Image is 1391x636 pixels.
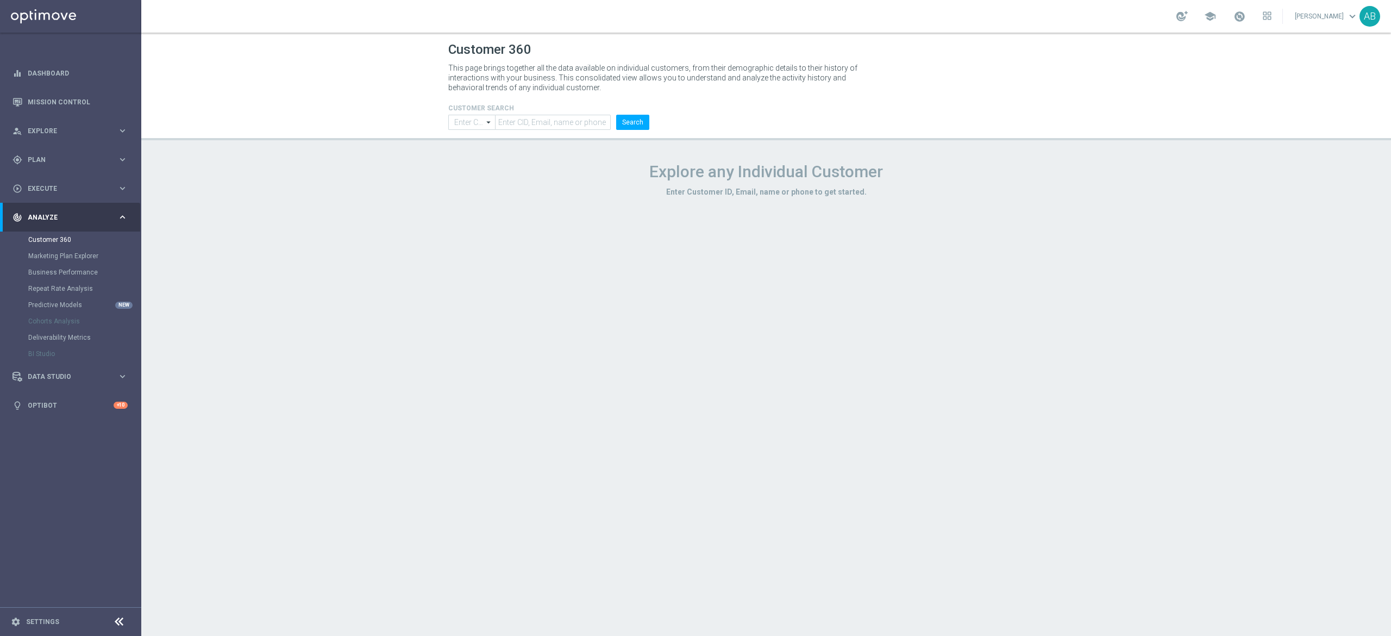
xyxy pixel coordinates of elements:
i: arrow_drop_down [484,115,494,129]
span: Plan [28,157,117,163]
div: +10 [114,402,128,409]
button: Mission Control [12,98,128,107]
div: AB [1359,6,1380,27]
div: Plan [12,155,117,165]
div: Analyze [12,213,117,222]
a: Marketing Plan Explorer [28,252,113,260]
input: Enter CID, Email, name or phone [448,115,495,130]
span: Execute [28,185,117,192]
span: Explore [28,128,117,134]
a: Business Performance [28,268,113,277]
span: Analyze [28,214,117,221]
a: Deliverability Metrics [28,333,113,342]
i: gps_fixed [12,155,22,165]
i: keyboard_arrow_right [117,183,128,194]
button: gps_fixed Plan keyboard_arrow_right [12,155,128,164]
div: Dashboard [12,59,128,88]
div: Marketing Plan Explorer [28,248,140,264]
a: Settings [26,619,59,625]
h4: CUSTOMER SEARCH [448,104,649,112]
button: Data Studio keyboard_arrow_right [12,372,128,381]
span: school [1204,10,1216,22]
i: keyboard_arrow_right [117,126,128,136]
div: Cohorts Analysis [28,313,140,329]
button: Search [616,115,649,130]
p: This page brings together all the data available on individual customers, from their demographic ... [448,63,867,92]
div: Optibot [12,391,128,420]
div: Deliverability Metrics [28,329,140,346]
h1: Explore any Individual Customer [448,162,1084,182]
div: Predictive Models [28,297,140,313]
a: Mission Control [28,88,128,116]
a: Optibot [28,391,114,420]
span: Data Studio [28,373,117,380]
i: person_search [12,126,22,136]
div: Mission Control [12,88,128,116]
div: Customer 360 [28,232,140,248]
button: lightbulb Optibot +10 [12,401,128,410]
i: equalizer [12,68,22,78]
i: settings [11,617,21,627]
i: keyboard_arrow_right [117,371,128,382]
a: Predictive Models [28,301,113,309]
a: Customer 360 [28,235,113,244]
i: track_changes [12,213,22,222]
div: Explore [12,126,117,136]
div: BI Studio [28,346,140,362]
h1: Customer 360 [448,42,1084,58]
div: Data Studio [12,372,117,382]
span: keyboard_arrow_down [1346,10,1358,22]
button: track_changes Analyze keyboard_arrow_right [12,213,128,222]
input: Enter CID, Email, name or phone [495,115,611,130]
i: keyboard_arrow_right [117,212,128,222]
i: lightbulb [12,401,22,410]
h3: Enter Customer ID, Email, name or phone to get started. [448,187,1084,197]
button: play_circle_outline Execute keyboard_arrow_right [12,184,128,193]
a: [PERSON_NAME]keyboard_arrow_down [1294,8,1359,24]
a: Dashboard [28,59,128,88]
a: Repeat Rate Analysis [28,284,113,293]
div: Repeat Rate Analysis [28,280,140,297]
i: keyboard_arrow_right [117,154,128,165]
i: play_circle_outline [12,184,22,194]
div: Business Performance [28,264,140,280]
div: Execute [12,184,117,194]
button: equalizer Dashboard [12,69,128,78]
button: person_search Explore keyboard_arrow_right [12,127,128,135]
div: NEW [115,302,133,309]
